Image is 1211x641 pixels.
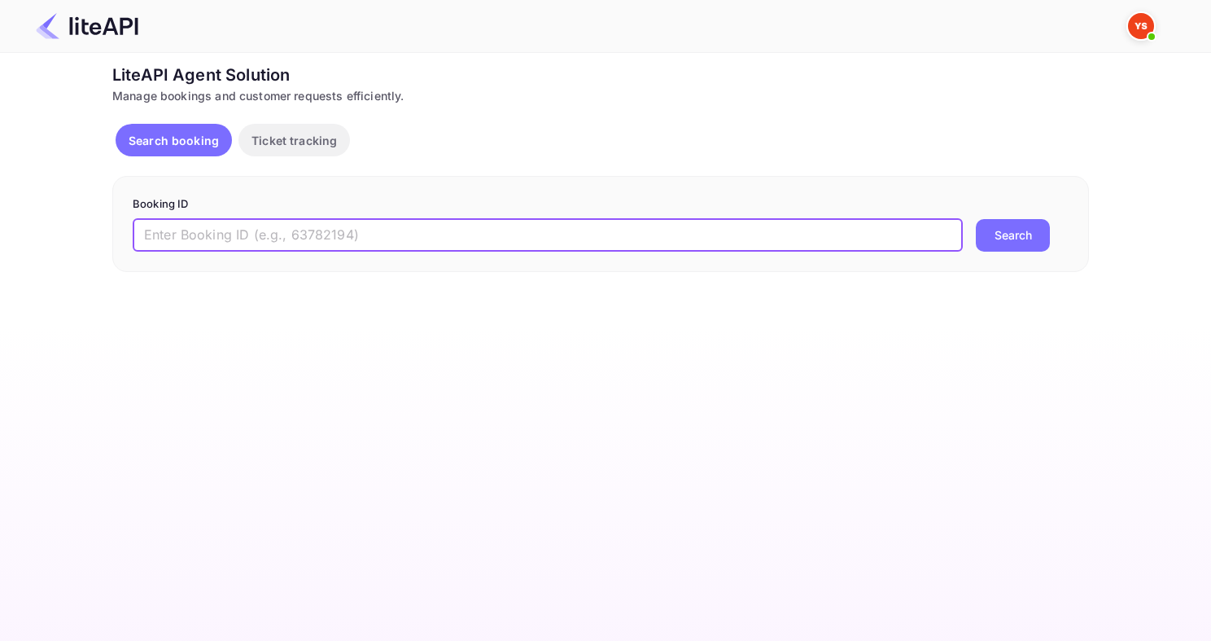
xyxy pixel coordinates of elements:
img: Yandex Support [1128,13,1154,39]
p: Booking ID [133,196,1069,213]
div: LiteAPI Agent Solution [112,63,1089,87]
input: Enter Booking ID (e.g., 63782194) [133,219,963,252]
p: Ticket tracking [251,132,337,149]
img: LiteAPI Logo [36,13,138,39]
div: Manage bookings and customer requests efficiently. [112,87,1089,104]
button: Search [976,219,1050,252]
p: Search booking [129,132,219,149]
